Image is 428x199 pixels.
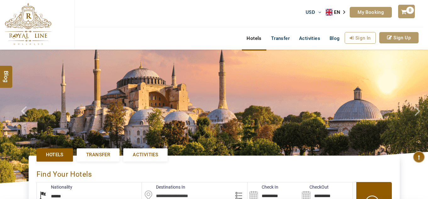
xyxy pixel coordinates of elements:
[13,50,34,183] a: Check next prev
[326,8,350,17] aside: Language selected: English
[247,184,278,190] label: Check In
[133,152,158,158] span: Activities
[36,163,392,182] div: Find Your Hotels
[242,32,266,45] a: Hotels
[294,32,325,45] a: Activities
[325,32,345,45] a: Blog
[142,184,185,190] label: Destinations In
[36,148,73,161] a: Hotels
[398,5,414,18] a: 0
[123,148,168,161] a: Activities
[2,70,10,76] span: Blog
[326,8,350,17] div: Language
[266,32,294,45] a: Transfer
[407,50,428,183] a: Check next image
[379,32,419,43] a: Sign Up
[46,152,64,158] span: Hotels
[86,152,110,158] span: Transfer
[330,36,340,41] span: Blog
[300,184,329,190] label: CheckOut
[406,7,414,14] span: 0
[345,32,376,44] a: Sign In
[77,148,120,161] a: Transfer
[350,7,392,18] a: My Booking
[306,9,315,15] span: USD
[5,3,52,45] img: The Royal Line Holidays
[326,8,350,17] a: EN
[37,184,72,190] label: Nationality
